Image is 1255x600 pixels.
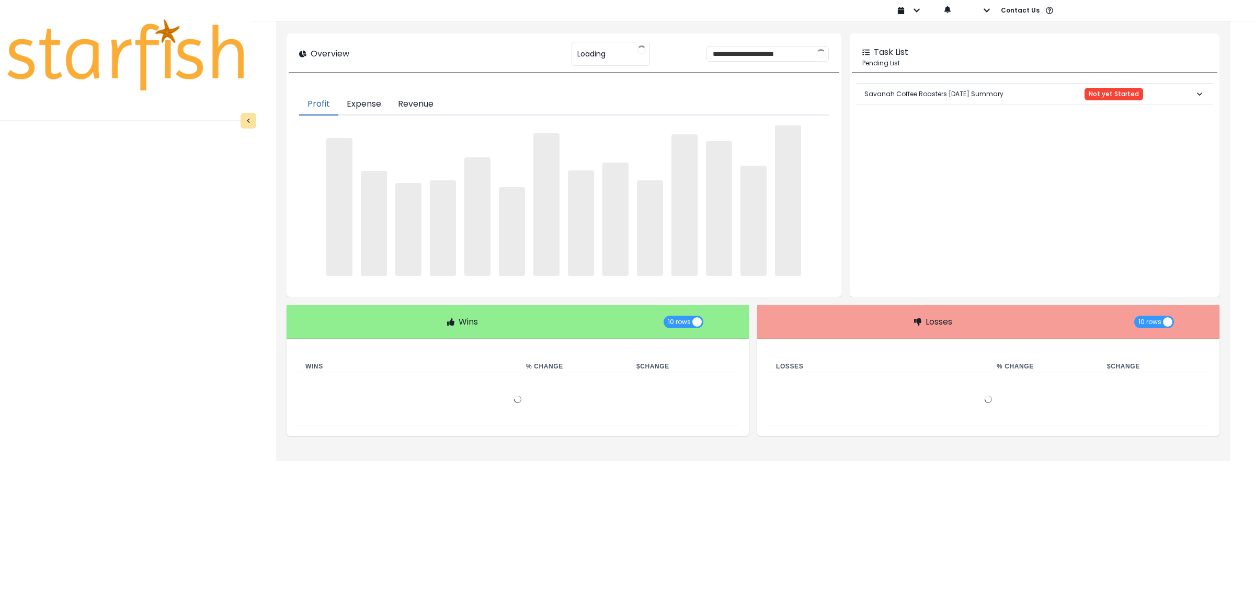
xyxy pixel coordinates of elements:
span: ‌ [533,133,560,276]
button: Profit [299,94,338,116]
span: ‌ [775,125,801,276]
span: 10 rows [668,316,691,328]
span: ‌ [740,166,767,276]
span: ‌ [706,141,732,276]
span: ‌ [671,134,698,276]
span: Loading [577,43,606,65]
button: Savanah Coffee Roasters [DATE] SummaryNot yet Started [856,84,1213,105]
th: $ Change [628,360,738,373]
p: Wins [459,316,478,328]
th: % Change [988,360,1099,373]
button: Revenue [390,94,442,116]
span: ‌ [395,183,421,276]
p: Losses [926,316,952,328]
p: Overview [311,48,349,60]
span: ‌ [568,170,594,276]
th: $ Change [1099,360,1209,373]
button: Expense [338,94,390,116]
span: 10 rows [1138,316,1161,328]
span: ‌ [464,157,490,276]
p: Task List [874,46,908,59]
th: Wins [297,360,518,373]
span: ‌ [602,163,629,276]
p: Savanah Coffee Roasters [DATE] Summary [864,81,1003,107]
span: ‌ [361,171,387,276]
p: Pending List [862,59,1207,68]
th: % Change [518,360,628,373]
span: ‌ [430,180,456,276]
span: ‌ [499,187,525,276]
th: Losses [768,360,988,373]
span: Not yet Started [1089,90,1139,98]
span: ‌ [637,180,663,276]
span: ‌ [326,138,352,276]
